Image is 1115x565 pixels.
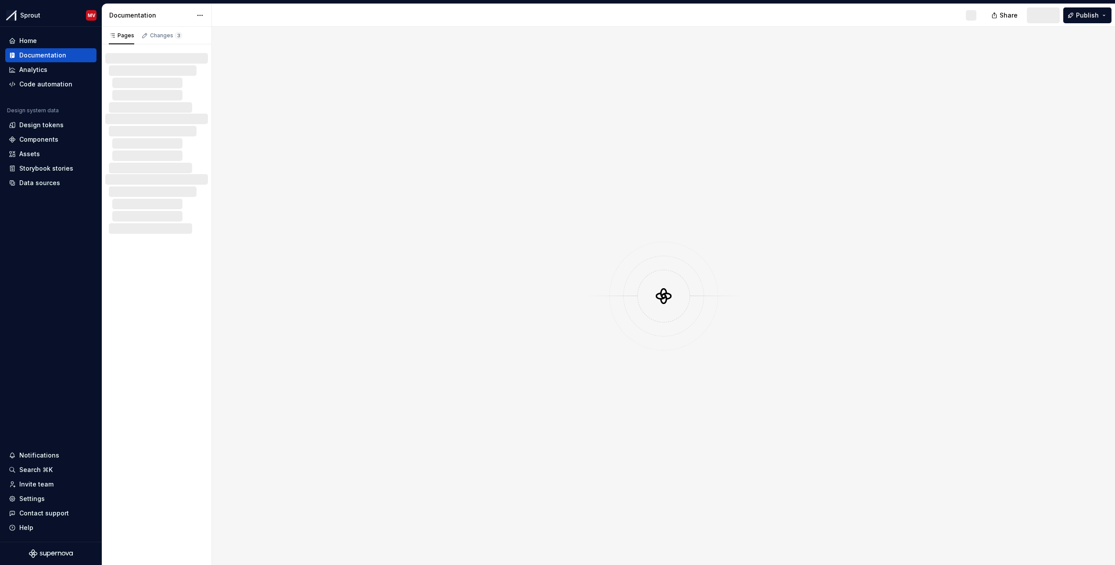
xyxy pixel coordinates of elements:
[5,34,96,48] a: Home
[19,164,73,173] div: Storybook stories
[29,549,73,558] svg: Supernova Logo
[1076,11,1099,20] span: Publish
[19,480,54,489] div: Invite team
[19,509,69,518] div: Contact support
[150,32,182,39] div: Changes
[5,463,96,477] button: Search ⌘K
[6,10,17,21] img: b6c2a6ff-03c2-4811-897b-2ef07e5e0e51.png
[175,32,182,39] span: 3
[19,523,33,532] div: Help
[109,11,192,20] div: Documentation
[5,63,96,77] a: Analytics
[5,48,96,62] a: Documentation
[5,132,96,147] a: Components
[5,147,96,161] a: Assets
[19,150,40,158] div: Assets
[19,121,64,129] div: Design tokens
[987,7,1023,23] button: Share
[19,179,60,187] div: Data sources
[19,494,45,503] div: Settings
[19,465,53,474] div: Search ⌘K
[19,51,66,60] div: Documentation
[20,11,40,20] div: Sprout
[5,118,96,132] a: Design tokens
[1063,7,1111,23] button: Publish
[5,492,96,506] a: Settings
[19,451,59,460] div: Notifications
[5,176,96,190] a: Data sources
[5,77,96,91] a: Code automation
[5,161,96,175] a: Storybook stories
[5,521,96,535] button: Help
[109,32,134,39] div: Pages
[5,448,96,462] button: Notifications
[5,477,96,491] a: Invite team
[1000,11,1018,20] span: Share
[19,80,72,89] div: Code automation
[5,506,96,520] button: Contact support
[19,135,58,144] div: Components
[7,107,59,114] div: Design system data
[2,6,100,25] button: SproutMV
[88,12,95,19] div: MV
[19,65,47,74] div: Analytics
[19,36,37,45] div: Home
